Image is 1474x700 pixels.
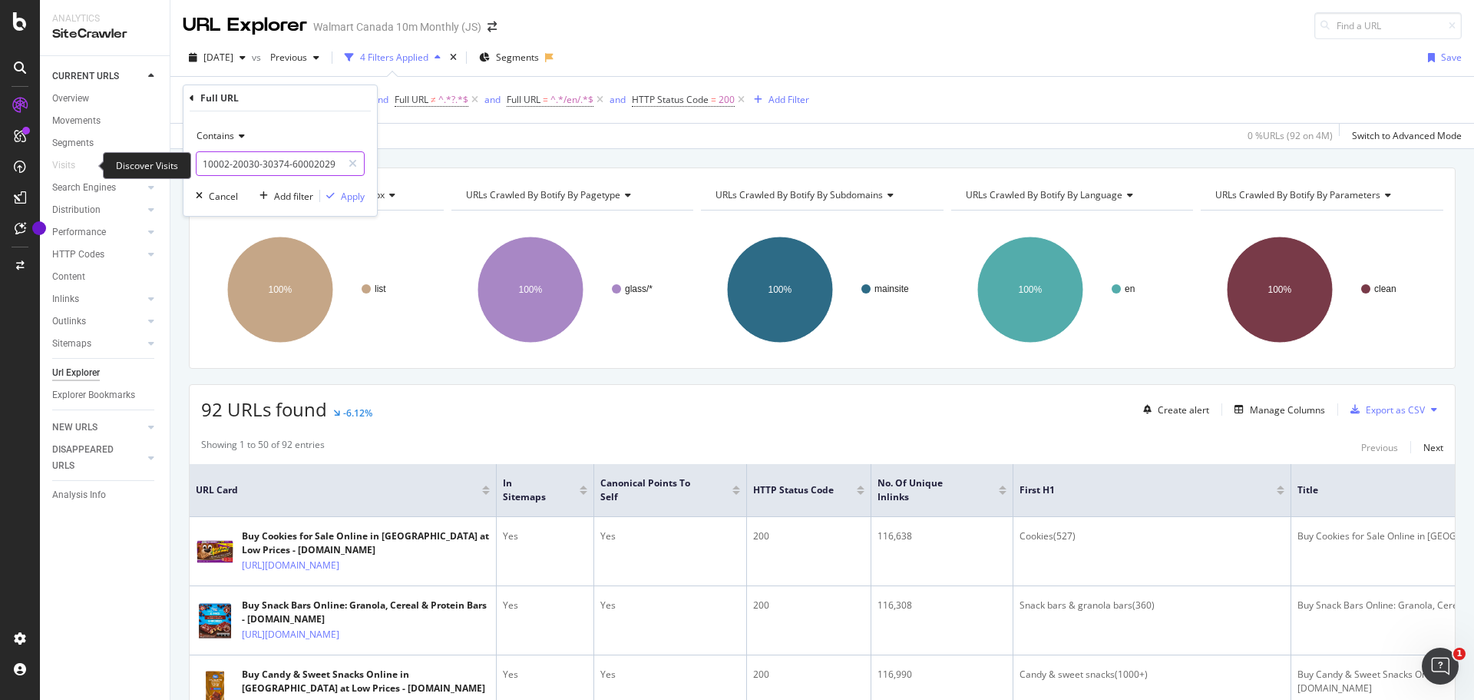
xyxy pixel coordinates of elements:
[1422,648,1459,685] iframe: Intercom live chat
[1422,45,1462,70] button: Save
[339,45,447,70] button: 4 Filters Applied
[1158,403,1209,416] div: Create alert
[1250,403,1325,416] div: Manage Columns
[274,190,313,203] div: Add filter
[52,336,144,352] a: Sitemaps
[52,224,144,241] a: Performance
[753,529,864,543] div: 200
[52,91,89,107] div: Overview
[52,180,116,196] div: Search Engines
[253,188,313,204] button: Add filter
[201,438,325,456] div: Showing 1 to 50 of 92 entries
[242,558,339,573] a: [URL][DOMAIN_NAME]
[466,188,620,201] span: URLs Crawled By Botify By pagetype
[1020,483,1254,497] span: First H1
[600,668,740,682] div: Yes
[183,12,307,38] div: URL Explorer
[372,93,388,106] div: and
[200,91,239,105] div: Full URL
[1453,648,1466,660] span: 1
[52,420,144,436] a: NEW URLS
[52,387,159,403] a: Explorer Bookmarks
[701,223,941,357] svg: A chart.
[52,158,91,174] a: Visits
[484,92,501,107] button: and
[197,129,234,142] span: Contains
[1212,183,1429,207] h4: URLs Crawled By Botify By parameters
[877,476,976,504] span: No. of Unique Inlinks
[252,51,264,64] span: vs
[625,284,653,294] text: glass/*
[1215,188,1380,201] span: URLs Crawled By Botify By parameters
[632,93,709,106] span: HTTP Status Code
[52,68,119,85] div: CURRENT URLS
[52,12,157,25] div: Analytics
[32,221,46,235] div: Tooltip anchor
[52,68,144,85] a: CURRENT URLS
[242,668,490,695] div: Buy Candy & Sweet Snacks Online in [GEOGRAPHIC_DATA] at Low Prices - [DOMAIN_NAME]
[966,188,1122,201] span: URLs Crawled By Botify By language
[242,529,490,557] div: Buy Cookies for Sale Online in [GEOGRAPHIC_DATA] at Low Prices - [DOMAIN_NAME]
[768,93,809,106] div: Add Filter
[1423,441,1443,454] div: Next
[503,529,587,543] div: Yes
[264,45,326,70] button: Previous
[451,223,692,357] svg: A chart.
[52,91,159,107] a: Overview
[1018,284,1042,295] text: 100%
[52,247,144,263] a: HTTP Codes
[341,190,365,203] div: Apply
[487,22,497,32] div: arrow-right-arrow-left
[712,183,930,207] h4: URLs Crawled By Botify By subdomains
[52,314,144,330] a: Outlinks
[242,627,339,642] a: [URL][DOMAIN_NAME]
[877,529,1006,543] div: 116,638
[52,247,104,263] div: HTTP Codes
[463,183,680,207] h4: URLs Crawled By Botify By pagetype
[52,113,101,129] div: Movements
[52,487,159,503] a: Analysis Info
[52,487,106,503] div: Analysis Info
[52,158,75,174] div: Visits
[201,223,441,357] svg: A chart.
[1361,438,1398,456] button: Previous
[1314,12,1462,39] input: Find a URL
[877,599,1006,612] div: 116,308
[343,406,372,420] div: -6.12%
[1248,129,1333,142] div: 0 % URLs ( 92 on 4M )
[52,442,144,474] a: DISAPPEARED URLS
[550,89,593,111] span: ^.*/en/.*$
[711,93,716,106] span: =
[600,599,740,612] div: Yes
[518,284,542,295] text: 100%
[768,284,792,295] text: 100%
[52,224,106,241] div: Performance
[951,223,1191,357] svg: A chart.
[52,387,135,403] div: Explorer Bookmarks
[748,91,809,109] button: Add Filter
[196,483,478,497] span: URL Card
[201,396,327,422] span: 92 URLs found
[52,269,159,285] a: Content
[600,529,740,543] div: Yes
[1441,51,1462,64] div: Save
[52,365,159,381] a: Url Explorer
[600,476,709,504] span: Canonical Points to Self
[52,202,101,218] div: Distribution
[196,602,234,640] img: main image
[1268,284,1292,295] text: 100%
[473,45,545,70] button: Segments
[190,188,238,204] button: Cancel
[1352,129,1462,142] div: Switch to Advanced Mode
[52,180,144,196] a: Search Engines
[52,336,91,352] div: Sitemaps
[52,365,100,381] div: Url Explorer
[183,45,252,70] button: [DATE]
[963,183,1180,207] h4: URLs Crawled By Botify By language
[874,284,909,294] text: mainsite
[52,442,130,474] div: DISAPPEARED URLS
[103,152,191,179] div: Discover Visits
[52,135,159,151] a: Segments
[320,188,365,204] button: Apply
